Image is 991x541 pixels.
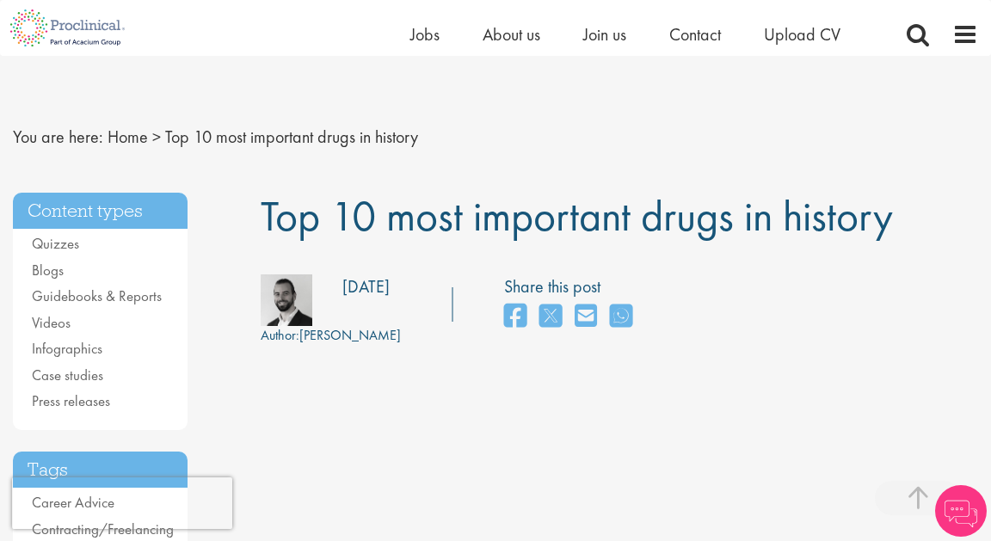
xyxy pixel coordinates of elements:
[32,286,162,305] a: Guidebooks & Reports
[13,452,188,489] h3: Tags
[539,298,562,335] a: share on twitter
[13,193,188,230] h3: Content types
[610,298,632,335] a: share on whats app
[13,126,103,148] span: You are here:
[410,23,440,46] a: Jobs
[32,313,71,332] a: Videos
[261,326,299,344] span: Author:
[32,339,102,358] a: Infographics
[261,326,401,346] div: [PERSON_NAME]
[32,519,174,538] a: Contracting/Freelancing
[152,126,161,148] span: >
[575,298,597,335] a: share on email
[504,274,641,299] label: Share this post
[32,234,79,253] a: Quizzes
[935,485,987,537] img: Chatbot
[583,23,626,46] a: Join us
[165,126,418,148] span: Top 10 most important drugs in history
[32,391,110,410] a: Press releases
[261,188,893,243] span: Top 10 most important drugs in history
[764,23,840,46] a: Upload CV
[32,261,64,280] a: Blogs
[669,23,721,46] a: Contact
[12,477,232,529] iframe: reCAPTCHA
[32,366,103,384] a: Case studies
[483,23,540,46] a: About us
[108,126,148,148] a: breadcrumb link
[342,274,390,299] div: [DATE]
[504,298,526,335] a: share on facebook
[261,274,312,326] img: 76d2c18e-6ce3-4617-eefd-08d5a473185b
